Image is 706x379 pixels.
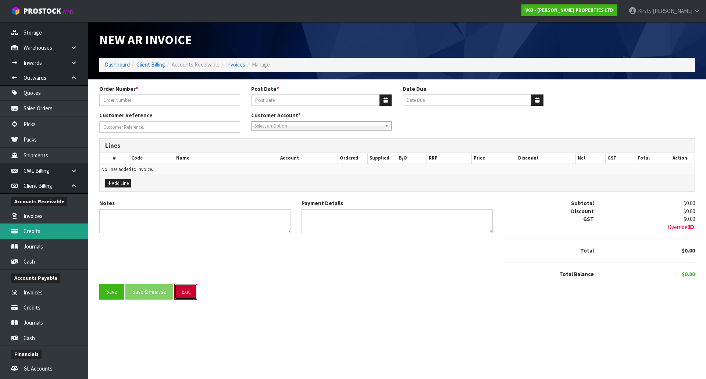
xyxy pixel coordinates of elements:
[11,197,67,206] span: Accounts Receivable
[635,153,665,164] th: Total
[668,224,695,230] span: Override
[11,6,20,15] img: cube-alt.png
[105,142,689,149] h3: Lines
[251,111,301,119] label: Customer Account
[575,153,605,164] th: Net
[583,215,594,222] strong: GST
[571,200,594,207] strong: Subtotal
[338,153,367,164] th: Ordered
[99,85,138,93] label: Order Number
[125,284,173,300] button: Save & Finalise
[367,153,397,164] th: Supplied
[24,6,61,16] span: ProStock
[11,350,42,359] span: Financials
[684,200,695,207] span: $0.00
[99,94,240,106] input: Order Number
[251,94,380,106] input: Post Date
[403,85,427,93] label: Date Due
[99,284,124,300] button: Save
[63,8,74,15] small: WMS
[11,273,60,283] span: Accounts Payable
[521,4,617,16] a: V03 - [PERSON_NAME] PROPERTIES LTD
[682,247,695,254] span: $0.00
[516,153,576,164] th: Discount
[136,61,165,68] a: Client Billing
[427,153,471,164] th: RRP
[682,271,695,278] span: $0.00
[403,94,532,106] input: Date Due
[99,121,240,133] input: Customer Reference.
[99,32,192,47] span: New AR Invoice
[684,208,695,215] span: $0.00
[226,61,245,68] a: Invoices
[251,85,279,93] label: Post Date
[100,164,695,175] td: No lines added to invoice.
[653,7,692,14] span: [PERSON_NAME]
[99,199,115,207] label: Notes
[302,199,343,207] label: Payment Details
[278,153,338,164] th: Account
[174,153,278,164] th: Name
[172,61,220,68] span: Accounts Receivable
[471,153,516,164] th: Price
[605,153,635,164] th: GST
[580,247,594,254] strong: Total
[571,208,594,215] strong: Discount
[254,122,382,130] span: Select an Option
[105,61,130,68] a: Dashboard
[252,61,270,68] span: Manage
[665,153,695,164] th: Action
[397,153,427,164] th: B/O
[684,215,695,222] span: $0.00
[129,153,174,164] th: Code
[174,284,197,300] button: Exit
[105,179,131,188] button: Add Line
[638,7,652,14] span: Kirsty
[525,7,613,13] strong: V03 - [PERSON_NAME] PROPERTIES LTD
[99,111,153,119] label: Customer Reference
[559,271,594,278] strong: Total Balance
[100,153,129,164] th: #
